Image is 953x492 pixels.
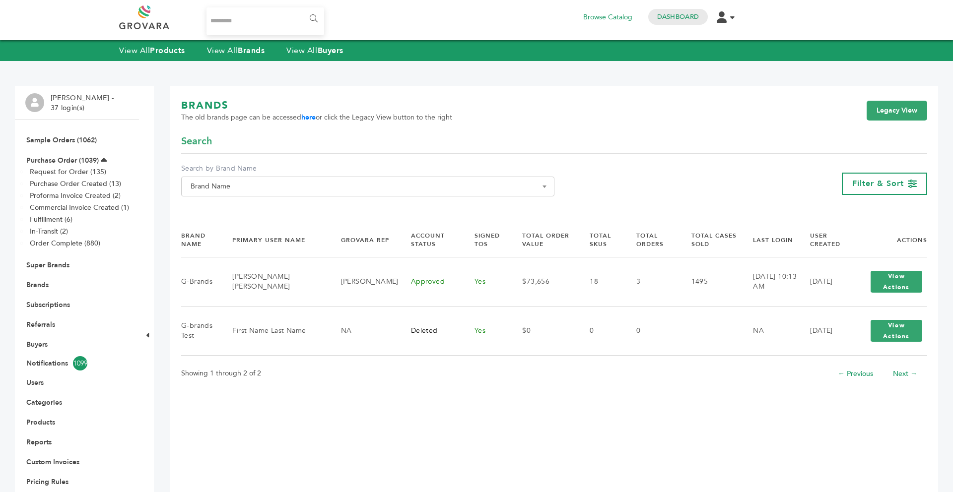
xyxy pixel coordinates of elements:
[181,223,220,257] th: Brand Name
[26,418,55,427] a: Products
[329,307,399,356] td: NA
[181,134,212,148] span: Search
[871,320,922,342] button: View Actions
[798,223,853,257] th: User Created
[462,257,510,307] td: Yes
[867,101,927,121] a: Legacy View
[301,113,316,122] a: here
[150,45,185,56] strong: Products
[462,223,510,257] th: Signed TOS
[220,223,328,257] th: Primary User Name
[26,437,52,447] a: Reports
[399,223,462,257] th: Account Status
[26,356,128,370] a: Notifications1099
[871,271,922,293] button: View Actions
[187,180,549,193] span: Brand Name
[286,45,343,56] a: View AllBuyers
[838,369,873,378] a: ← Previous
[207,45,265,56] a: View AllBrands
[181,177,554,196] span: Brand Name
[852,178,904,189] span: Filter & Sort
[741,223,798,257] th: Last Login
[399,257,462,307] td: Approved
[26,280,49,290] a: Brands
[577,223,624,257] th: Total SKUs
[893,369,917,378] a: Next →
[73,356,87,370] span: 1099
[510,223,577,257] th: Total Order Value
[798,257,853,307] td: [DATE]
[26,135,97,145] a: Sample Orders (1062)
[26,457,79,467] a: Custom Invoices
[181,99,452,113] h1: BRANDS
[30,203,129,212] a: Commercial Invoice Created (1)
[26,156,99,165] a: Purchase Order (1039)
[624,223,679,257] th: Total Orders
[119,45,185,56] a: View AllProducts
[624,257,679,307] td: 3
[181,307,220,356] td: G-brands Test
[577,257,624,307] td: 18
[26,260,69,270] a: Super Brands
[181,164,554,174] label: Search by Brand Name
[853,223,927,257] th: Actions
[679,223,741,257] th: Total Cases Sold
[741,307,798,356] td: NA
[181,368,261,379] p: Showing 1 through 2 of 2
[220,257,328,307] td: [PERSON_NAME] [PERSON_NAME]
[30,191,121,200] a: Proforma Invoice Created (2)
[657,12,699,21] a: Dashboard
[206,7,324,35] input: Search...
[510,257,577,307] td: $73,656
[318,45,343,56] strong: Buyers
[798,307,853,356] td: [DATE]
[30,227,68,236] a: In-Transit (2)
[741,257,798,307] td: [DATE] 10:13 AM
[26,398,62,407] a: Categories
[679,257,741,307] td: 1495
[51,93,116,113] li: [PERSON_NAME] - 37 login(s)
[181,257,220,307] td: G-Brands
[329,257,399,307] td: [PERSON_NAME]
[26,320,55,329] a: Referrals
[220,307,328,356] td: First Name Last Name
[26,378,44,387] a: Users
[30,179,121,188] a: Purchase Order Created (13)
[577,307,624,356] td: 0
[329,223,399,257] th: Grovara Rep
[30,167,106,177] a: Request for Order (135)
[462,307,510,356] td: Yes
[25,93,44,112] img: profile.png
[399,307,462,356] td: Deleted
[30,239,100,248] a: Order Complete (880)
[510,307,577,356] td: $0
[238,45,265,56] strong: Brands
[26,300,70,309] a: Subscriptions
[30,215,72,224] a: Fulfillment (6)
[583,12,632,23] a: Browse Catalog
[181,113,452,123] span: The old brands page can be accessed or click the Legacy View button to the right
[26,477,68,487] a: Pricing Rules
[624,307,679,356] td: 0
[26,340,48,349] a: Buyers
